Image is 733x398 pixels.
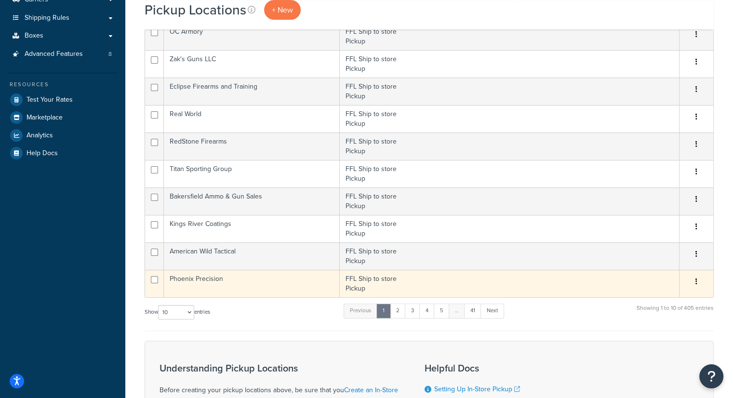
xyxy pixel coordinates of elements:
[340,105,680,133] td: FFL Ship to store Pickup
[7,45,118,63] li: Advanced Features
[25,50,83,58] span: Advanced Features
[27,96,73,104] span: Test Your Rates
[340,242,680,270] td: FFL Ship to store Pickup
[145,0,246,19] h1: Pickup Locations
[340,187,680,215] td: FFL Ship to store Pickup
[699,364,723,388] button: Open Resource Center
[405,304,420,318] a: 3
[7,145,118,162] a: Help Docs
[7,9,118,27] a: Shipping Rules
[434,384,520,394] a: Setting Up In-Store Pickup
[344,304,377,318] a: Previous
[164,133,340,160] td: RedStone Firearms
[164,242,340,270] td: American Wild Tactical
[340,160,680,187] td: FFL Ship to store Pickup
[449,304,465,318] a: …
[340,215,680,242] td: FFL Ship to store Pickup
[7,109,118,126] a: Marketplace
[434,304,450,318] a: 5
[145,305,210,319] label: Show entries
[390,304,406,318] a: 2
[464,304,481,318] a: 41
[272,4,293,15] span: + New
[7,27,118,45] a: Boxes
[108,50,112,58] span: 8
[340,133,680,160] td: FFL Ship to store Pickup
[27,114,63,122] span: Marketplace
[164,50,340,78] td: Zak's Guns LLC
[164,78,340,105] td: Eclipse Firearms and Training
[164,105,340,133] td: Real World
[7,91,118,108] a: Test Your Rates
[164,23,340,50] td: OC Armory
[25,32,43,40] span: Boxes
[25,14,69,22] span: Shipping Rules
[340,78,680,105] td: FFL Ship to store Pickup
[164,187,340,215] td: Bakersfield Ammo & Gun Sales
[7,127,118,144] a: Analytics
[164,215,340,242] td: Kings River Coatings
[480,304,504,318] a: Next
[340,270,680,297] td: FFL Ship to store Pickup
[27,132,53,140] span: Analytics
[7,80,118,89] div: Resources
[164,160,340,187] td: Titan Sporting Group
[158,305,194,319] select: Showentries
[340,50,680,78] td: FFL Ship to store Pickup
[340,23,680,50] td: FFL Ship to store Pickup
[27,149,58,158] span: Help Docs
[7,45,118,63] a: Advanced Features 8
[419,304,435,318] a: 4
[160,363,400,373] h3: Understanding Pickup Locations
[637,303,714,323] div: Showing 1 to 10 of 405 entries
[425,363,531,373] h3: Helpful Docs
[164,270,340,297] td: Phoenix Precision
[376,304,391,318] a: 1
